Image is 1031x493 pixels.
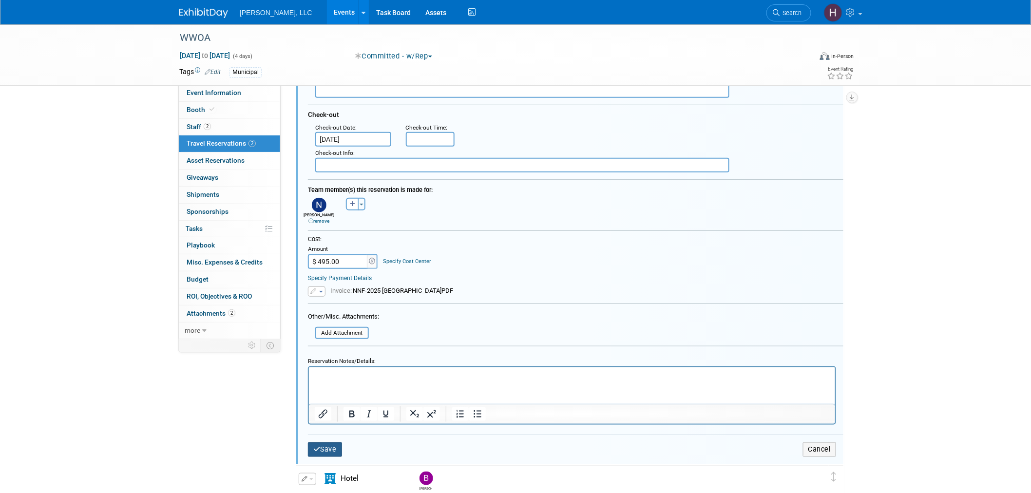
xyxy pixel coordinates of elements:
span: Asset Reservations [187,156,245,164]
i: Click and drag to move item [832,472,837,482]
span: Check-out [308,111,339,118]
img: Bryan Viitala [420,472,433,485]
small: : [406,124,448,131]
span: [PERSON_NAME], LLC [240,9,312,17]
td: Tags [179,67,221,78]
a: Tasks [179,221,280,237]
span: Giveaways [187,173,218,181]
div: Bryan Viitala [420,485,432,491]
span: Sponsorships [187,208,229,215]
span: Check-out Info [315,150,353,156]
span: NNF-2025 [GEOGRAPHIC_DATA]PDF [330,287,453,294]
i: Hotel [325,473,336,484]
div: [PERSON_NAME] [303,212,335,224]
span: 2 [204,123,211,130]
span: Misc. Expenses & Credits [187,258,263,266]
a: Edit [205,69,221,76]
span: 2 [248,140,256,147]
img: ExhibitDay [179,8,228,18]
div: Team member(s) this reservation is made for: [308,181,843,195]
span: [DATE] [DATE] [179,51,230,60]
span: Staff [187,123,211,131]
img: Format-Inperson.png [820,52,830,60]
span: Booth [187,106,216,114]
button: Underline [378,407,394,421]
button: Subscript [406,407,423,421]
a: Attachments2 [179,305,280,322]
button: Save [308,442,342,456]
img: N.jpg [312,198,326,212]
span: ROI, Objectives & ROO [187,292,252,300]
button: Cancel [803,442,836,456]
a: ROI, Objectives & ROO [179,288,280,305]
div: Bryan Viitala [417,472,434,491]
span: Attachments [187,309,235,317]
span: Shipments [187,190,219,198]
iframe: Rich Text Area [309,367,835,404]
a: Asset Reservations [179,152,280,169]
div: Municipal [229,67,262,77]
a: Specify Payment Details [308,275,372,282]
button: Insert/edit link [315,407,331,421]
td: Personalize Event Tab Strip [244,339,261,352]
a: Search [766,4,811,21]
span: Hotel [341,474,359,483]
button: Committed - w/Rep [352,51,436,61]
span: to [200,52,210,59]
button: Bullet list [469,407,486,421]
td: Toggle Event Tabs [261,339,281,352]
div: Event Rating [827,67,854,72]
a: Specify Cost Center [383,258,432,265]
span: (4 days) [232,53,252,59]
div: In-Person [831,53,854,60]
span: Budget [187,275,209,283]
div: Amount [308,246,379,254]
small: : [315,124,357,131]
div: Other/Misc. Attachments: [308,312,379,323]
span: Travel Reservations [187,139,256,147]
div: WWOA [176,29,797,47]
a: Shipments [179,187,280,203]
a: Travel Reservations2 [179,135,280,152]
span: Search [780,9,802,17]
a: Misc. Expenses & Credits [179,254,280,271]
a: remove [308,218,329,224]
button: Numbered list [452,407,469,421]
a: Playbook [179,237,280,254]
span: more [185,326,200,334]
a: Event Information [179,85,280,101]
a: Budget [179,271,280,288]
span: Check-out Date [315,124,355,131]
button: Italic [361,407,377,421]
div: Cost: [308,235,843,244]
span: Tasks [186,225,203,232]
span: Playbook [187,241,215,249]
span: Event Information [187,89,241,96]
i: Booth reservation complete [210,107,214,112]
div: Event Format [754,51,854,65]
span: Invoice: [330,287,353,294]
span: 2 [228,309,235,317]
a: Staff2 [179,119,280,135]
button: Superscript [423,407,440,421]
a: Sponsorships [179,204,280,220]
div: Reservation Notes/Details: [308,353,836,366]
small: : [315,150,355,156]
a: more [179,322,280,339]
span: Check-out Time [406,124,446,131]
a: Booth [179,102,280,118]
button: Bold [344,407,360,421]
a: Giveaways [179,170,280,186]
img: Hannah Mulholland [824,3,842,22]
